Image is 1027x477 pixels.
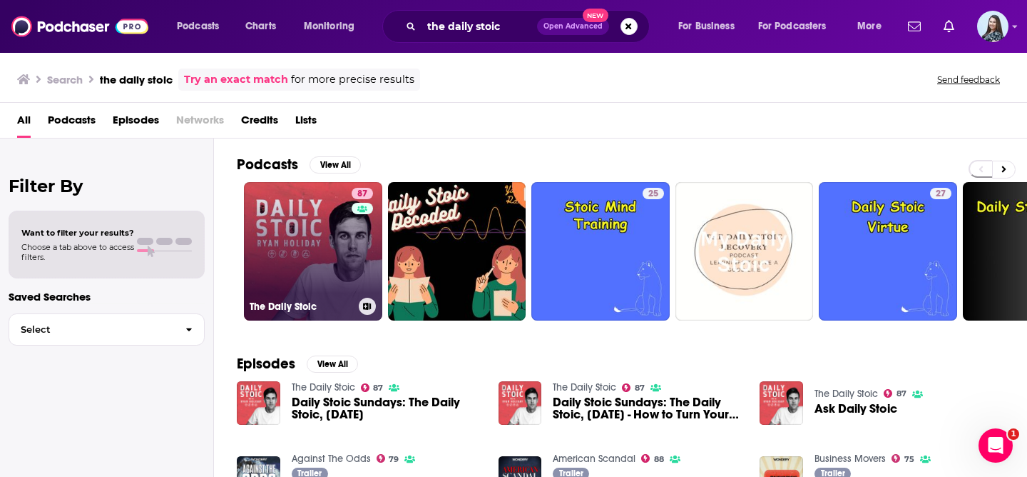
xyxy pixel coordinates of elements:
[814,388,878,400] a: The Daily Stoic
[310,156,361,174] button: View All
[184,71,288,88] a: Try an exact match
[654,456,664,463] span: 88
[553,453,635,465] a: American Scandal
[643,188,664,199] a: 25
[977,11,1008,42] img: User Profile
[847,15,899,38] button: open menu
[292,453,371,465] a: Against The Odds
[9,290,205,303] p: Saved Searches
[245,16,276,36] span: Charts
[250,301,353,313] h3: The Daily Stoic
[377,454,399,463] a: 79
[749,15,847,38] button: open menu
[857,16,882,36] span: More
[389,456,399,463] span: 79
[9,176,205,196] h2: Filter By
[635,385,645,391] span: 87
[819,182,957,321] a: 27
[9,313,205,346] button: Select
[933,74,1004,86] button: Send feedback
[814,453,886,465] a: Business Movers
[113,109,159,138] a: Episodes
[244,182,382,321] a: 87The Daily Stoic
[891,454,914,463] a: 75
[553,396,742,421] span: Daily Stoic Sundays: The Daily Stoic, [DATE] - How to Turn Your Trials Into Triumphs
[977,11,1008,42] span: Logged in as brookefortierpr
[11,13,148,40] img: Podchaser - Follow, Share and Rate Podcasts
[553,381,616,393] a: The Daily Stoic
[241,109,278,138] a: Credits
[100,73,173,86] h3: the daily stoic
[292,396,481,421] span: Daily Stoic Sundays: The Daily Stoic, [DATE]
[678,16,735,36] span: For Business
[902,14,926,39] a: Show notifications dropdown
[499,381,542,425] img: Daily Stoic Sundays: The Daily Stoic, August 16 - How to Turn Your Trials Into Triumphs
[531,182,670,321] a: 25
[237,156,298,174] h2: Podcasts
[176,109,224,138] span: Networks
[979,428,1013,463] iframe: Intercom live chat
[237,355,358,373] a: EpisodesView All
[48,109,96,138] a: Podcasts
[21,228,134,238] span: Want to filter your results?
[396,10,663,43] div: Search podcasts, credits, & more...
[936,187,946,201] span: 27
[304,16,354,36] span: Monitoring
[237,381,280,425] img: Daily Stoic Sundays: The Daily Stoic, August 9
[1008,428,1019,440] span: 1
[938,14,960,39] a: Show notifications dropdown
[553,396,742,421] a: Daily Stoic Sundays: The Daily Stoic, August 16 - How to Turn Your Trials Into Triumphs
[421,15,537,38] input: Search podcasts, credits, & more...
[648,187,658,201] span: 25
[291,71,414,88] span: for more precise results
[357,187,367,201] span: 87
[292,396,481,421] a: Daily Stoic Sundays: The Daily Stoic, August 9
[930,188,951,199] a: 27
[896,391,906,397] span: 87
[760,381,803,425] img: Ask Daily Stoic
[237,156,361,174] a: PodcastsView All
[622,383,645,392] a: 87
[167,15,237,38] button: open menu
[294,15,373,38] button: open menu
[21,242,134,262] span: Choose a tab above to access filters.
[537,18,609,35] button: Open AdvancedNew
[814,403,897,415] a: Ask Daily Stoic
[977,11,1008,42] button: Show profile menu
[373,385,383,391] span: 87
[668,15,752,38] button: open menu
[307,356,358,373] button: View All
[352,188,373,199] a: 87
[177,16,219,36] span: Podcasts
[758,16,827,36] span: For Podcasters
[904,456,914,463] span: 75
[237,355,295,373] h2: Episodes
[47,73,83,86] h3: Search
[295,109,317,138] a: Lists
[543,23,603,30] span: Open Advanced
[236,15,285,38] a: Charts
[641,454,664,463] a: 88
[9,325,174,334] span: Select
[583,9,608,22] span: New
[884,389,906,398] a: 87
[292,381,355,393] a: The Daily Stoic
[361,383,384,392] a: 87
[17,109,31,138] a: All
